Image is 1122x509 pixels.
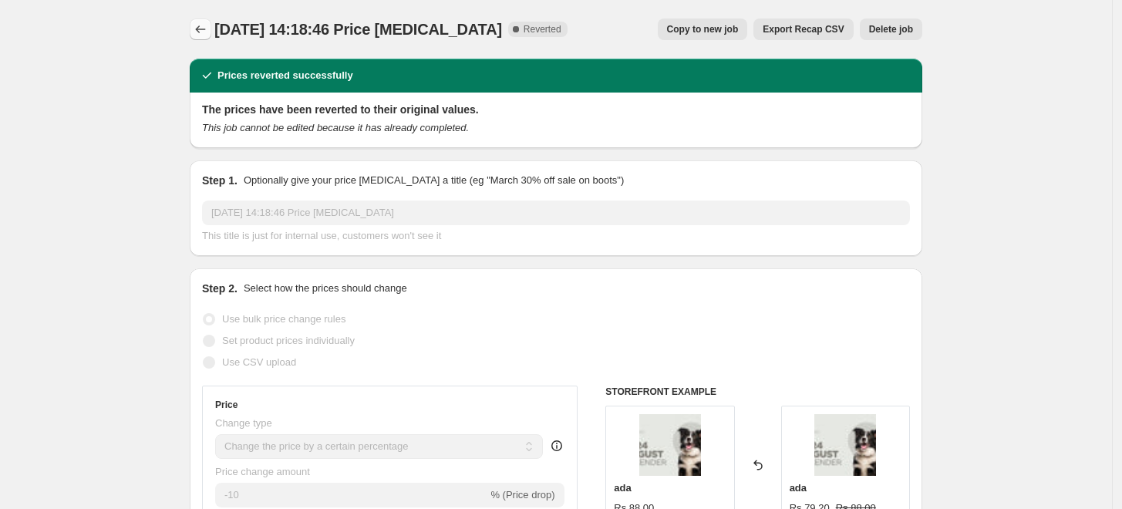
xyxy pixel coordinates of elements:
[667,23,739,35] span: Copy to new job
[190,19,211,40] button: Price change jobs
[215,417,272,429] span: Change type
[222,313,345,325] span: Use bulk price change rules
[639,414,701,476] img: insertyourscreenhere_80x.jpg
[869,23,913,35] span: Delete job
[215,483,487,507] input: -15
[202,201,910,225] input: 30% off holiday sale
[490,489,554,501] span: % (Price drop)
[215,466,310,477] span: Price change amount
[215,399,238,411] h3: Price
[549,438,564,453] div: help
[790,482,807,494] span: ada
[202,102,910,117] h2: The prices have been reverted to their original values.
[244,281,407,296] p: Select how the prices should change
[214,21,502,38] span: [DATE] 14:18:46 Price [MEDICAL_DATA]
[222,356,296,368] span: Use CSV upload
[217,68,353,83] h2: Prices reverted successfully
[202,122,469,133] i: This job cannot be edited because it has already completed.
[753,19,853,40] button: Export Recap CSV
[860,19,922,40] button: Delete job
[763,23,844,35] span: Export Recap CSV
[614,482,631,494] span: ada
[605,386,910,398] h6: STOREFRONT EXAMPLE
[814,414,876,476] img: insertyourscreenhere_80x.jpg
[202,230,441,241] span: This title is just for internal use, customers won't see it
[658,19,748,40] button: Copy to new job
[202,281,238,296] h2: Step 2.
[222,335,355,346] span: Set product prices individually
[244,173,624,188] p: Optionally give your price [MEDICAL_DATA] a title (eg "March 30% off sale on boots")
[524,23,561,35] span: Reverted
[202,173,238,188] h2: Step 1.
